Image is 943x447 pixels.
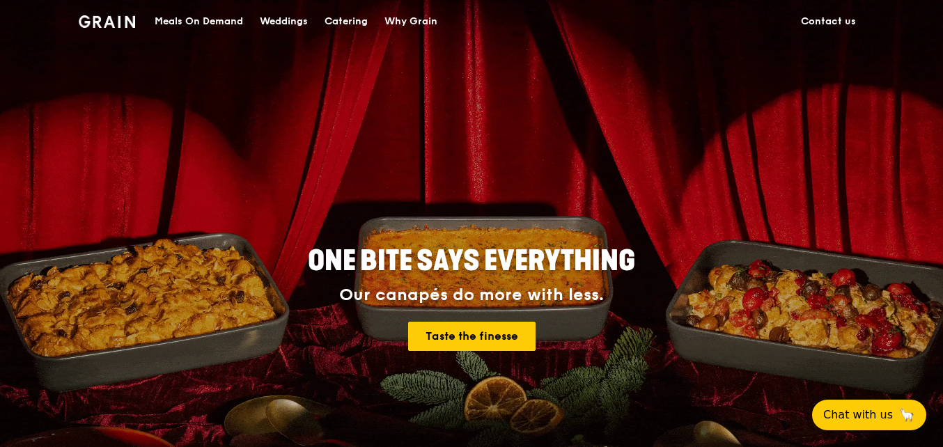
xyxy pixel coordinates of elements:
[251,1,316,42] a: Weddings
[793,1,864,42] a: Contact us
[79,15,135,28] img: Grain
[260,1,308,42] div: Weddings
[376,1,446,42] a: Why Grain
[408,322,536,351] a: Taste the finesse
[384,1,437,42] div: Why Grain
[155,1,243,42] div: Meals On Demand
[221,285,722,305] div: Our canapés do more with less.
[308,244,635,278] span: ONE BITE SAYS EVERYTHING
[325,1,368,42] div: Catering
[812,400,926,430] button: Chat with us🦙
[898,407,915,423] span: 🦙
[823,407,893,423] span: Chat with us
[316,1,376,42] a: Catering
